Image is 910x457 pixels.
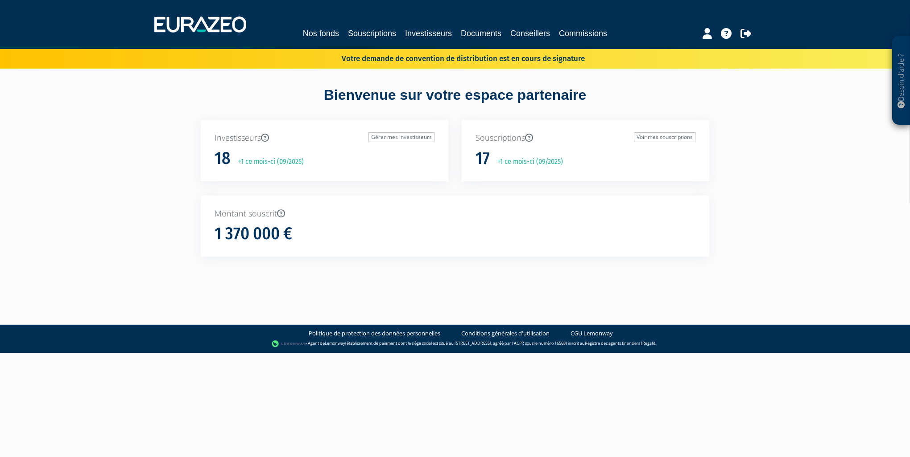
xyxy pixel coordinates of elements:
a: Conditions générales d'utilisation [461,329,550,338]
a: Voir mes souscriptions [634,132,695,142]
p: Besoin d'aide ? [896,41,906,121]
a: Documents [461,27,501,40]
a: Investisseurs [405,27,452,40]
a: Nos fonds [303,27,339,40]
a: Souscriptions [348,27,396,40]
a: Politique de protection des données personnelles [309,329,440,338]
a: Registre des agents financiers (Regafi) [585,341,655,347]
p: Investisseurs [215,132,434,144]
img: 1732889491-logotype_eurazeo_blanc_rvb.png [154,16,246,33]
p: Montant souscrit [215,208,695,220]
h1: 17 [476,149,490,168]
div: Bienvenue sur votre espace partenaire [194,85,716,120]
div: - Agent de (établissement de paiement dont le siège social est situé au [STREET_ADDRESS], agréé p... [9,339,901,348]
img: logo-lemonway.png [272,339,306,348]
a: Conseillers [510,27,550,40]
a: Commissions [559,27,607,40]
a: Lemonway [325,341,345,347]
p: Votre demande de convention de distribution est en cours de signature [316,51,585,64]
a: CGU Lemonway [571,329,613,338]
a: Gérer mes investisseurs [368,132,434,142]
h1: 1 370 000 € [215,224,292,243]
p: Souscriptions [476,132,695,144]
p: +1 ce mois-ci (09/2025) [491,157,563,167]
h1: 18 [215,149,231,168]
p: +1 ce mois-ci (09/2025) [232,157,304,167]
